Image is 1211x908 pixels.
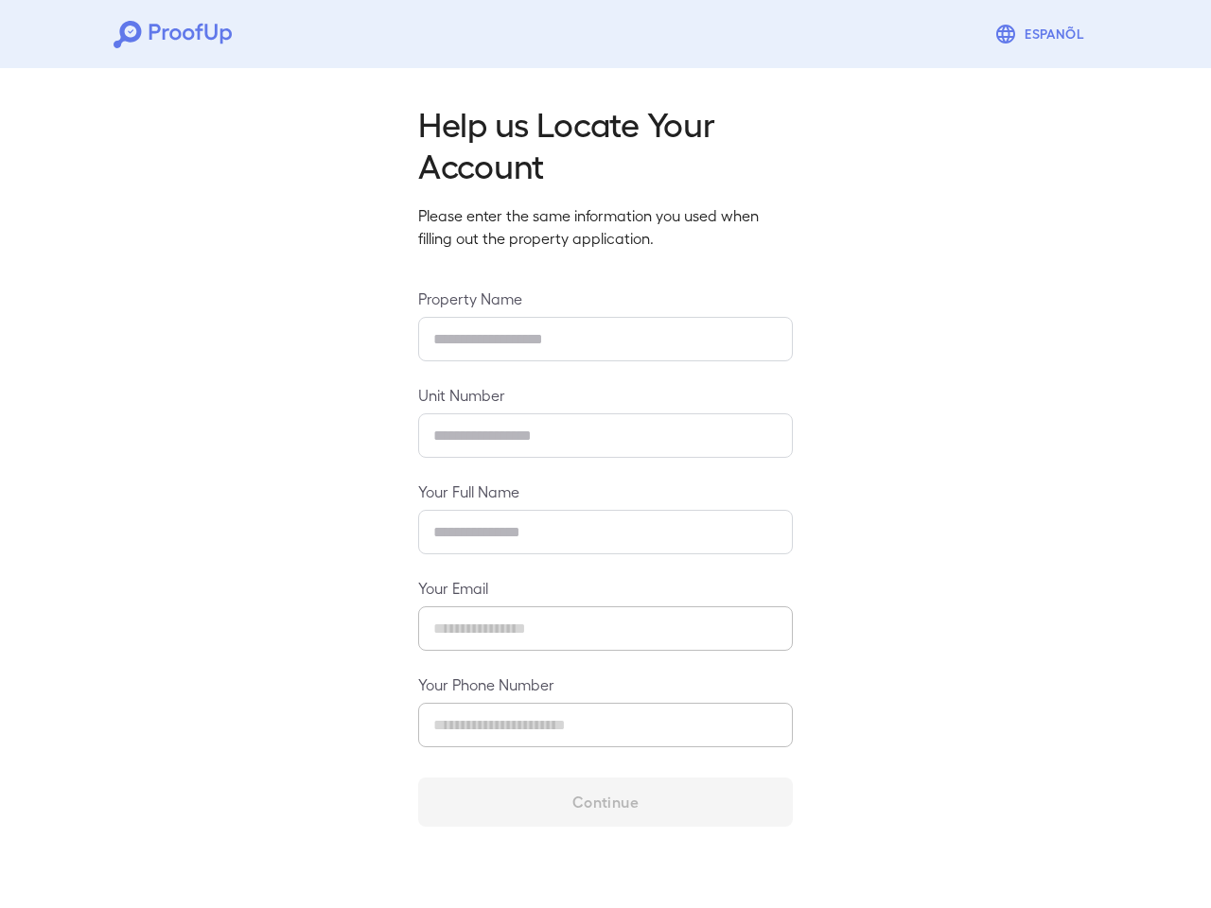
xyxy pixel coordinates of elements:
label: Property Name [418,288,793,309]
button: Espanõl [987,15,1097,53]
p: Please enter the same information you used when filling out the property application. [418,204,793,250]
label: Your Email [418,577,793,599]
label: Unit Number [418,384,793,406]
label: Your Full Name [418,480,793,502]
label: Your Phone Number [418,673,793,695]
h2: Help us Locate Your Account [418,102,793,185]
